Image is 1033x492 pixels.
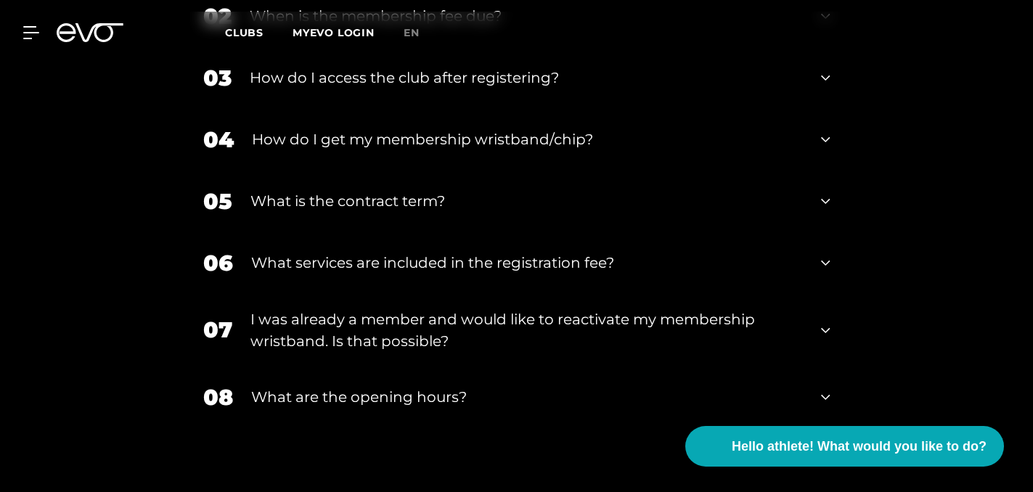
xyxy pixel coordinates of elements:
[203,126,234,153] font: 04
[404,26,420,39] font: en
[685,426,1004,467] button: Hello athlete! What would you like to do?
[293,26,375,39] a: MYEVO LOGIN
[250,192,445,210] font: What is the contract term?
[203,250,233,276] font: 06
[203,316,232,343] font: 07
[404,25,437,41] a: en
[225,25,293,39] a: Clubs
[225,26,264,39] font: Clubs
[252,131,593,148] font: How do I get my membership wristband/chip?
[732,439,987,454] font: Hello athlete! What would you like to do?
[250,69,559,86] font: How do I access the club after registering?
[250,311,755,350] font: I was already a member and would like to reactivate my membership wristband. Is that possible?
[203,65,232,91] font: 03
[251,388,467,406] font: What are the opening hours?
[203,384,233,411] font: 08
[203,188,232,215] font: 05
[251,254,614,271] font: What services are included in the registration fee?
